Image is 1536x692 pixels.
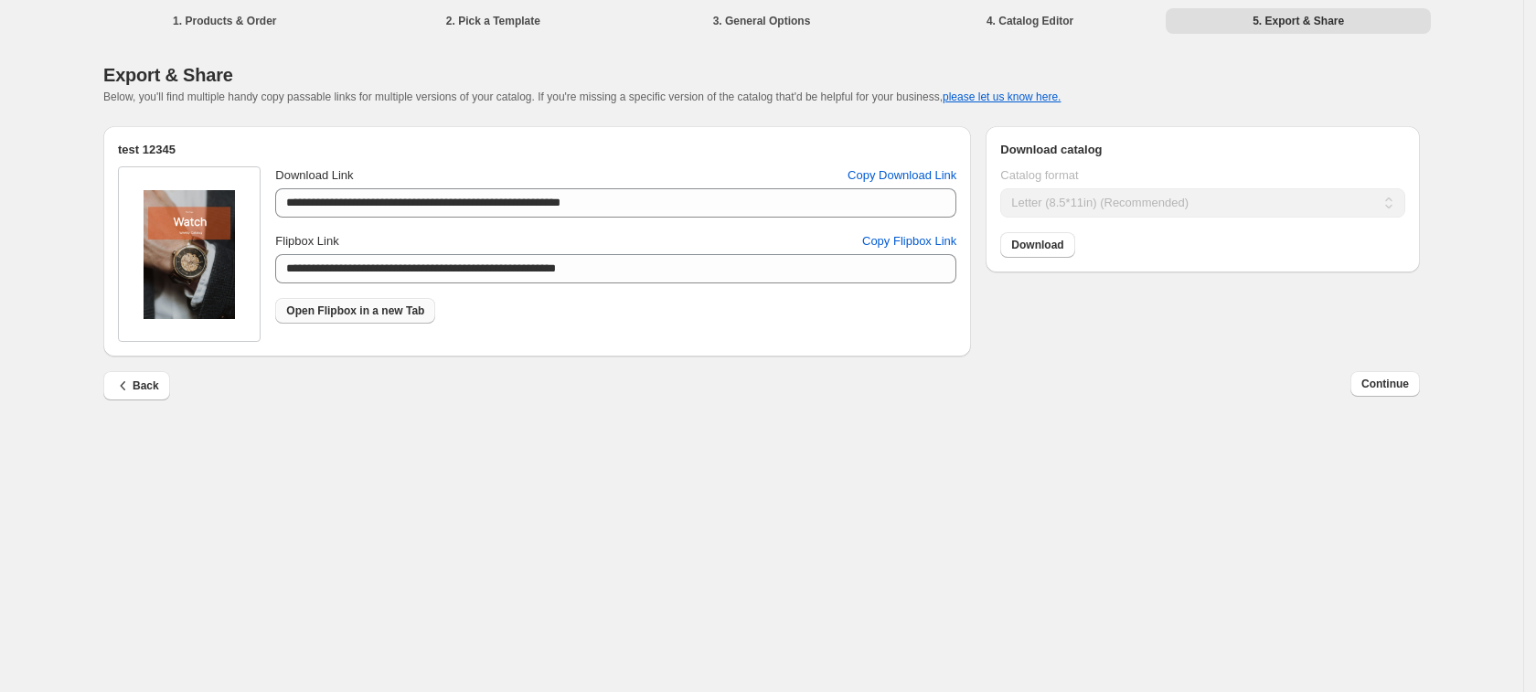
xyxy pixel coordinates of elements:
button: Copy Flipbox Link [851,227,967,256]
span: Continue [1361,377,1409,391]
button: Copy Download Link [837,161,967,190]
span: Back [114,377,159,395]
button: Continue [1350,371,1420,397]
span: Open Flipbox in a new Tab [286,303,424,318]
h2: test 12345 [118,141,956,159]
img: thumbImage [144,190,235,319]
span: Export & Share [103,65,233,85]
span: Copy Download Link [848,166,956,185]
a: Download [1000,232,1074,258]
span: Download [1011,238,1063,252]
a: Open Flipbox in a new Tab [275,298,435,324]
span: Download Link [275,168,353,182]
button: please let us know here. [943,90,1061,103]
span: Flipbox Link [275,234,338,248]
span: Below, you'll find multiple handy copy passable links for multiple versions of your catalog. If y... [103,90,1061,103]
span: Catalog format [1000,168,1078,182]
span: Copy Flipbox Link [862,232,956,250]
button: Back [103,371,170,400]
h2: Download catalog [1000,141,1405,159]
